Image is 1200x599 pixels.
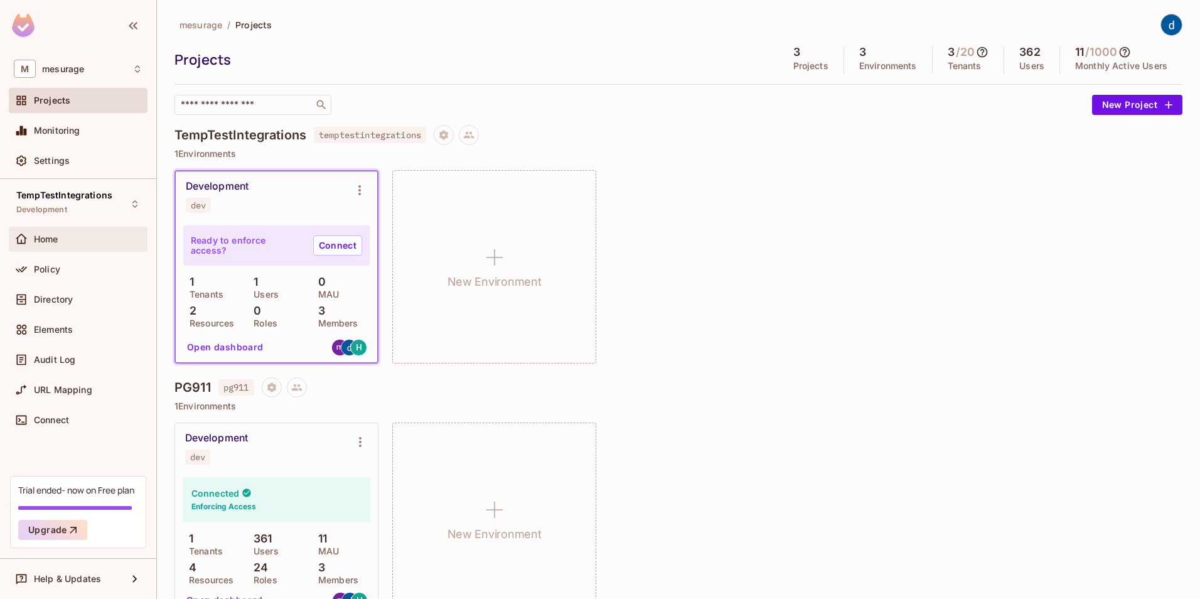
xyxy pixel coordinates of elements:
div: Trial ended- now on Free plan [18,484,134,496]
p: Ready to enforce access? [191,235,303,256]
p: Members [312,318,358,328]
span: Workspace: mesurage [42,64,84,74]
button: Upgrade [18,520,87,540]
h5: 362 [1019,46,1040,58]
span: URL Mapping [34,385,92,395]
div: Projects [174,50,772,69]
p: Projects [793,61,828,71]
img: mathieuhameljob@gmail.com [332,340,348,355]
p: 3 [312,561,325,574]
h5: / 20 [956,46,975,58]
div: Development [185,432,248,445]
img: SReyMgAAAABJRU5ErkJggg== [12,14,35,37]
button: Environment settings [347,178,372,203]
p: Users [247,289,279,299]
p: 1 Environments [174,149,1182,159]
p: Users [247,546,279,556]
p: Users [1019,61,1044,71]
div: dev [191,200,206,210]
p: 4 [183,561,196,574]
h5: 11 [1075,46,1084,58]
h4: Connected [191,487,239,499]
span: Project settings [262,384,282,396]
span: Settings [34,156,70,166]
p: 1 [183,532,193,545]
a: Connect [313,235,362,256]
h1: New Environment [447,525,542,544]
button: Open dashboard [182,337,269,357]
button: New Project [1092,95,1182,115]
p: 24 [247,561,268,574]
img: gcl911pg@gmail.com [341,340,357,355]
span: M [14,60,36,78]
div: dev [190,452,205,462]
span: Projects [235,19,272,31]
p: 1 Environments [174,401,1182,411]
p: 2 [183,305,196,317]
span: Help & Updates [34,574,101,584]
h1: New Environment [447,273,542,291]
span: Project settings [434,131,454,143]
p: Monthly Active Users [1075,61,1167,71]
h5: 3 [793,46,800,58]
h5: / 1000 [1085,46,1117,58]
img: dev 911gcl [1161,14,1182,35]
p: 0 [247,305,261,317]
span: Projects [34,95,70,105]
p: 1 [183,276,194,288]
span: mesurage [179,19,222,31]
p: 361 [247,532,272,545]
span: Monitoring [34,126,80,136]
p: Tenants [948,61,982,71]
span: temptestintegrations [314,127,426,143]
span: Connect [34,415,69,425]
p: Tenants [183,289,223,299]
li: / [227,19,230,31]
p: 1 [247,276,258,288]
h5: 3 [859,46,866,58]
span: Audit Log [34,355,75,365]
h6: Enforcing Access [191,501,256,512]
p: Environments [859,61,917,71]
span: Policy [34,264,60,274]
span: Directory [34,294,73,305]
p: 3 [312,305,325,317]
button: Environment settings [348,429,373,455]
p: Roles [247,575,277,585]
p: MAU [312,289,339,299]
h5: 3 [948,46,955,58]
span: Home [34,234,58,244]
span: H [356,343,362,352]
h4: PG911 [174,380,211,395]
p: 11 [312,532,327,545]
p: 0 [312,276,326,288]
h4: TempTestIntegrations [174,127,306,143]
p: Tenants [183,546,223,556]
p: Resources [183,318,234,328]
p: MAU [312,546,339,556]
span: TempTestIntegrations [16,190,112,200]
p: Resources [183,575,233,585]
p: Roles [247,318,277,328]
div: Development [186,180,249,193]
span: Elements [34,325,73,335]
span: pg911 [218,379,254,396]
span: Development [16,205,67,215]
p: Members [312,575,358,585]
